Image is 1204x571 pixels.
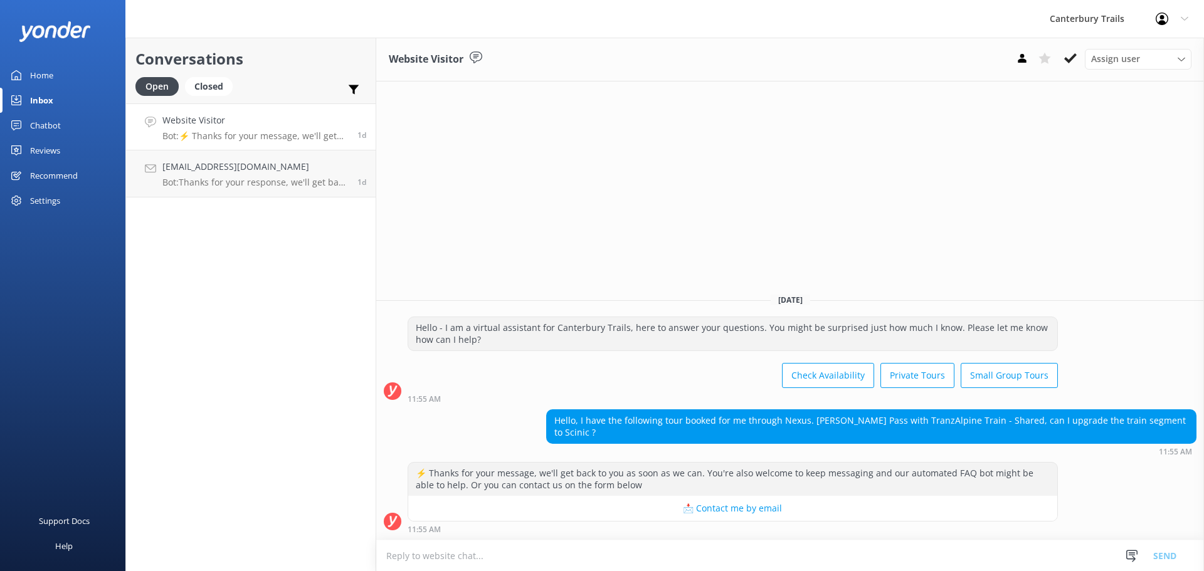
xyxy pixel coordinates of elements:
[30,138,60,163] div: Reviews
[408,525,1058,533] div: Sep 09 2025 11:55am (UTC +12:00) Pacific/Auckland
[389,51,463,68] h3: Website Visitor
[55,533,73,558] div: Help
[771,295,810,305] span: [DATE]
[135,47,366,71] h2: Conversations
[30,63,53,88] div: Home
[162,177,348,188] p: Bot: Thanks for your response, we'll get back to you as soon as we can during opening hours.
[30,163,78,188] div: Recommend
[162,113,348,127] h4: Website Visitor
[126,150,376,197] a: [EMAIL_ADDRESS][DOMAIN_NAME]Bot:Thanks for your response, we'll get back to you as soon as we can...
[880,363,954,388] button: Private Tours
[546,447,1196,456] div: Sep 09 2025 11:55am (UTC +12:00) Pacific/Auckland
[408,496,1057,521] button: 📩 Contact me by email
[19,21,91,42] img: yonder-white-logo.png
[408,317,1057,350] div: Hello - I am a virtual assistant for Canterbury Trails, here to answer your questions. You might ...
[357,130,366,140] span: Sep 09 2025 11:55am (UTC +12:00) Pacific/Auckland
[185,79,239,93] a: Closed
[408,396,441,403] strong: 11:55 AM
[547,410,1196,443] div: Hello, I have the following tour booked for me through Nexus. [PERSON_NAME] Pass with TranzAlpine...
[162,130,348,142] p: Bot: ⚡ Thanks for your message, we'll get back to you as soon as we can. You're also welcome to k...
[135,79,185,93] a: Open
[126,103,376,150] a: Website VisitorBot:⚡ Thanks for your message, we'll get back to you as soon as we can. You're als...
[1085,49,1191,69] div: Assign User
[357,177,366,187] span: Sep 08 2025 03:47pm (UTC +12:00) Pacific/Auckland
[782,363,874,388] button: Check Availability
[408,526,441,533] strong: 11:55 AM
[30,188,60,213] div: Settings
[30,88,53,113] div: Inbox
[30,113,61,138] div: Chatbot
[185,77,233,96] div: Closed
[135,77,179,96] div: Open
[162,160,348,174] h4: [EMAIL_ADDRESS][DOMAIN_NAME]
[1091,52,1140,66] span: Assign user
[408,463,1057,496] div: ⚡ Thanks for your message, we'll get back to you as soon as we can. You're also welcome to keep m...
[1159,448,1192,456] strong: 11:55 AM
[408,394,1058,403] div: Sep 09 2025 11:55am (UTC +12:00) Pacific/Auckland
[39,508,90,533] div: Support Docs
[961,363,1058,388] button: Small Group Tours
